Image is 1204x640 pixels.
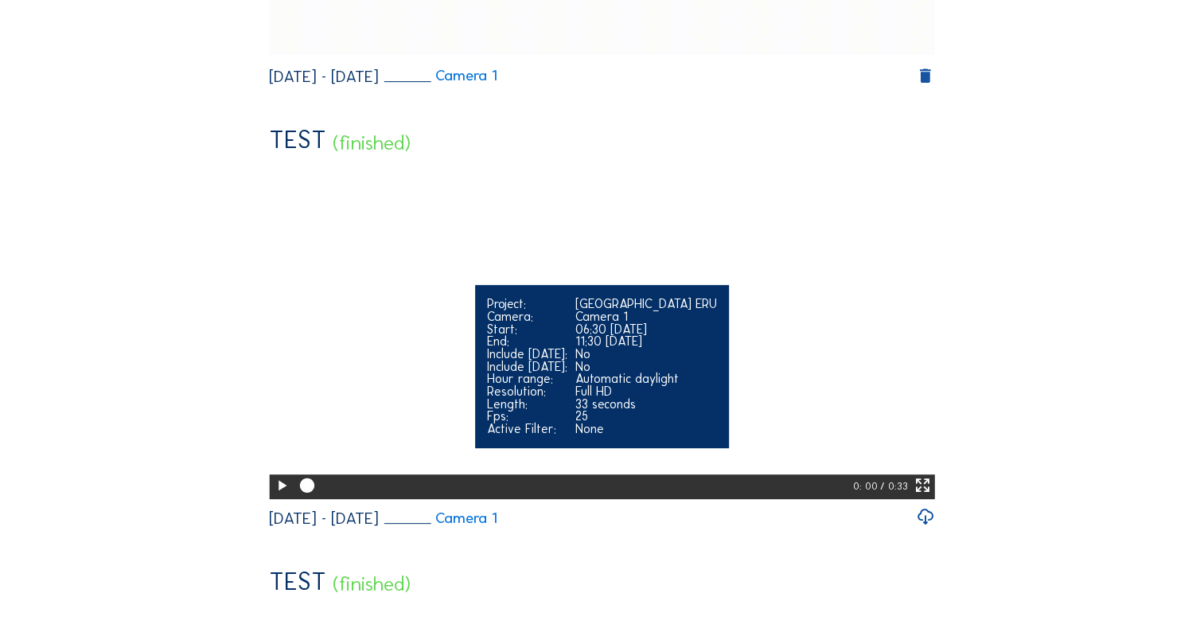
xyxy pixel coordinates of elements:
[575,373,717,385] div: Automatic daylight
[384,511,497,526] a: Camera 1
[269,127,326,152] div: TEST
[269,569,326,594] div: TEST
[487,410,567,423] div: Fps:
[487,348,567,361] div: Include [DATE]:
[879,474,907,500] div: / 0:33
[487,385,567,398] div: Resolution:
[575,410,717,423] div: 25
[487,298,567,310] div: Project:
[384,68,497,84] a: Camera 1
[487,361,567,373] div: Include [DATE]:
[269,68,379,84] div: [DATE] - [DATE]
[575,335,717,348] div: 11:30 [DATE]
[575,385,717,398] div: Full HD
[575,398,717,411] div: 33 seconds
[333,133,411,153] div: (finished)
[487,323,567,336] div: Start:
[269,164,935,497] video: Your browser does not support the video tag.
[487,310,567,323] div: Camera:
[852,474,879,500] div: 0: 00
[575,310,717,323] div: Camera 1
[333,574,411,594] div: (finished)
[487,373,567,385] div: Hour range:
[575,423,717,435] div: None
[487,423,567,435] div: Active Filter:
[575,323,717,336] div: 06:30 [DATE]
[487,398,567,411] div: Length:
[575,298,717,310] div: [GEOGRAPHIC_DATA] ERU
[487,335,567,348] div: End:
[575,361,717,373] div: No
[269,510,379,526] div: [DATE] - [DATE]
[575,348,717,361] div: No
